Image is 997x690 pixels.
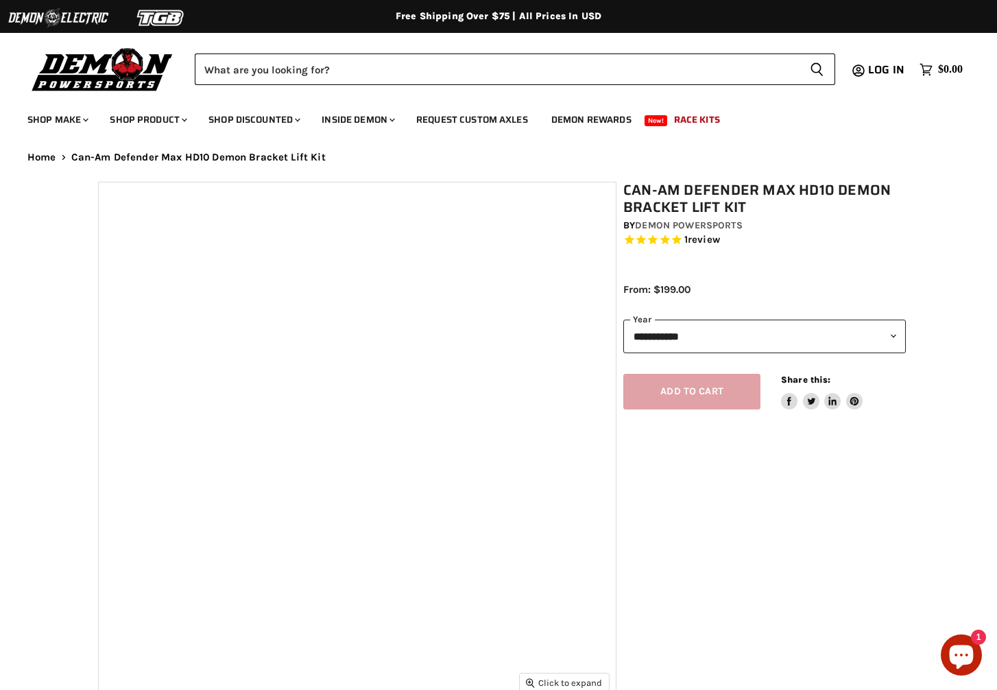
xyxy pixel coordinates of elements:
span: $0.00 [938,63,963,76]
span: Share this: [781,374,830,385]
span: New! [645,115,668,126]
a: Log in [862,64,913,76]
span: From: $199.00 [623,283,690,296]
a: Shop Discounted [198,106,309,134]
aside: Share this: [781,374,863,410]
span: review [688,234,720,246]
select: year [623,320,906,353]
a: Inside Demon [311,106,403,134]
span: 1 reviews [684,234,720,246]
a: Demon Powersports [635,219,742,231]
a: Demon Rewards [541,106,642,134]
h1: Can-Am Defender Max HD10 Demon Bracket Lift Kit [623,182,906,216]
div: by [623,218,906,233]
a: Race Kits [664,106,730,134]
inbox-online-store-chat: Shopify online store chat [937,634,986,679]
a: Shop Make [17,106,97,134]
img: Demon Powersports [27,45,178,93]
span: Can-Am Defender Max HD10 Demon Bracket Lift Kit [71,152,326,163]
img: TGB Logo 2 [110,5,213,31]
a: Request Custom Axles [406,106,538,134]
ul: Main menu [17,100,959,134]
input: Search [195,53,799,85]
span: Log in [868,61,904,78]
form: Product [195,53,835,85]
button: Search [799,53,835,85]
a: Shop Product [99,106,195,134]
span: Rated 5.0 out of 5 stars 1 reviews [623,233,906,248]
a: $0.00 [913,60,970,80]
img: Demon Electric Logo 2 [7,5,110,31]
a: Home [27,152,56,163]
span: Click to expand [526,678,602,688]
